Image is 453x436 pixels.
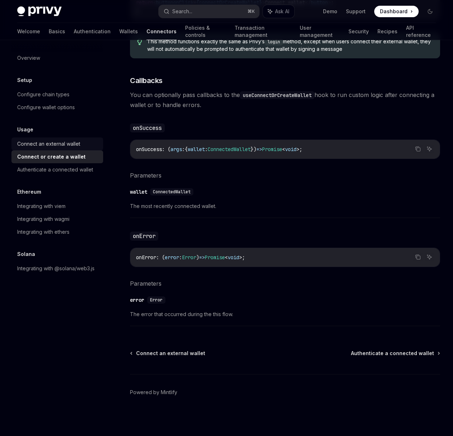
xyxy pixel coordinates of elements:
span: : ( [156,254,165,261]
span: The error that occurred during the this flow. [130,310,440,319]
span: wallet [188,146,205,152]
span: This method functions exactly the same as Privy’s method, except when users connect their externa... [147,38,433,53]
code: onSuccess [130,123,165,132]
a: Integrating with wagmi [11,213,103,226]
a: Support [346,8,366,15]
span: : [179,254,182,261]
h5: Ethereum [17,188,41,196]
a: Recipes [377,23,397,40]
a: Connectors [146,23,177,40]
a: Wallets [119,23,138,40]
a: Demo [323,8,337,15]
div: Search... [172,7,192,16]
span: Ask AI [275,8,289,15]
span: > [297,146,299,152]
span: Dashboard [380,8,408,15]
button: Copy the contents from the code block [413,252,423,262]
span: args [170,146,182,152]
span: : [205,146,208,152]
a: Connect an external wallet [11,137,103,150]
h5: Setup [17,76,32,84]
code: useConnectOrCreateWallet [240,91,314,99]
a: Configure wallet options [11,101,103,114]
div: Configure chain types [17,90,69,99]
span: ; [242,254,245,261]
span: ConnectedWallet [208,146,251,152]
img: dark logo [17,6,62,16]
div: Connect an external wallet [17,140,80,148]
a: Authenticate a connected wallet [11,163,103,176]
div: Integrating with wagmi [17,215,69,223]
a: Overview [11,52,103,64]
svg: Tip [137,39,142,45]
a: Connect or create a wallet [11,150,103,163]
a: Integrating with ethers [11,226,103,238]
span: : [182,146,185,152]
div: error [130,296,144,304]
a: User management [300,23,340,40]
button: Toggle dark mode [424,6,436,17]
div: Connect or create a wallet [17,152,86,161]
h5: Usage [17,125,33,134]
span: void [228,254,239,261]
a: Policies & controls [185,23,226,40]
span: ConnectedWallet [153,189,191,195]
a: Authenticate a connected wallet [351,350,439,357]
span: { [185,146,188,152]
a: Configure chain types [11,88,103,101]
a: Transaction management [235,23,291,40]
span: Promise [262,146,282,152]
div: Configure wallet options [17,103,75,112]
span: : ( [162,146,170,152]
a: Integrating with @solana/web3.js [11,262,103,275]
span: ) [196,254,199,261]
span: Connect an external wallet [136,350,205,357]
span: void [285,146,297,152]
a: Powered by Mintlify [130,389,177,396]
span: < [225,254,228,261]
button: Copy the contents from the code block [413,144,423,154]
div: Authenticate a connected wallet [17,165,93,174]
a: Dashboard [374,6,419,17]
button: Ask AI [425,252,434,262]
div: Overview [17,54,40,62]
a: Welcome [17,23,40,40]
a: Integrating with viem [11,200,103,213]
div: Integrating with viem [17,202,66,210]
span: }) [251,146,256,152]
span: The most recently connected wallet. [130,202,440,210]
a: API reference [406,23,436,40]
div: wallet [130,188,147,195]
h5: Parameters [130,170,440,180]
span: You can optionally pass callbacks to the hook to run custom logic after connecting a wallet or to... [130,90,440,110]
button: Ask AI [263,5,294,18]
a: Security [348,23,369,40]
span: ⌘ K [247,9,255,14]
span: Authenticate a connected wallet [351,350,434,357]
span: => [256,146,262,152]
button: Search...⌘K [159,5,259,18]
code: login [265,38,283,45]
span: < [282,146,285,152]
span: error [165,254,179,261]
button: Ask AI [425,144,434,154]
a: Basics [49,23,65,40]
span: onSuccess [136,146,162,152]
span: => [199,254,205,261]
span: onError [136,254,156,261]
div: Integrating with ethers [17,228,69,236]
span: > [239,254,242,261]
span: Promise [205,254,225,261]
h5: Parameters [130,278,440,289]
h5: Solana [17,250,35,258]
span: Callbacks [130,76,163,86]
span: Error [182,254,196,261]
a: Connect an external wallet [131,350,205,357]
a: Authentication [74,23,111,40]
span: ; [299,146,302,152]
div: Integrating with @solana/web3.js [17,264,95,273]
code: onError [130,232,158,241]
span: Error [150,297,163,303]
